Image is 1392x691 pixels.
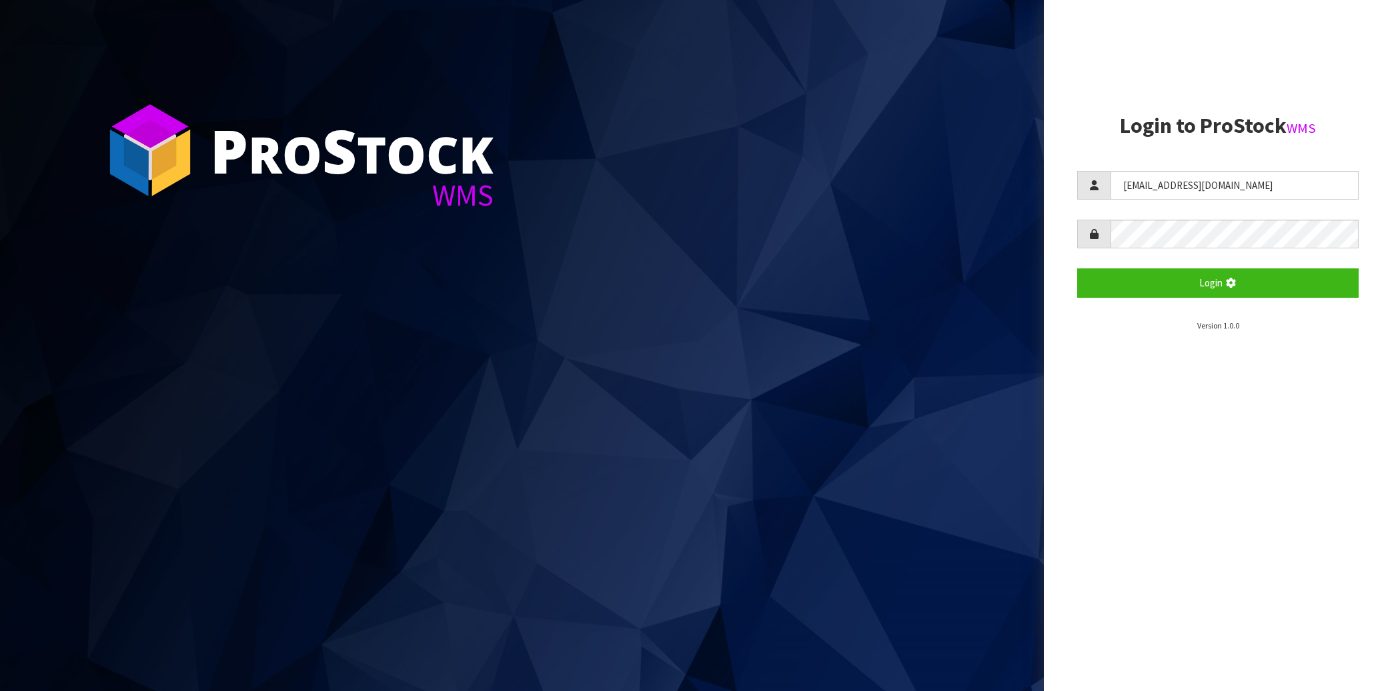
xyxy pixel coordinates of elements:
span: P [210,109,248,191]
small: Version 1.0.0 [1197,320,1239,330]
small: WMS [1287,120,1316,137]
h2: Login to ProStock [1077,114,1359,138]
img: ProStock Cube [100,100,200,200]
span: S [322,109,357,191]
div: WMS [210,180,494,210]
input: Username [1111,171,1359,200]
div: ro tock [210,120,494,180]
button: Login [1077,268,1359,297]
